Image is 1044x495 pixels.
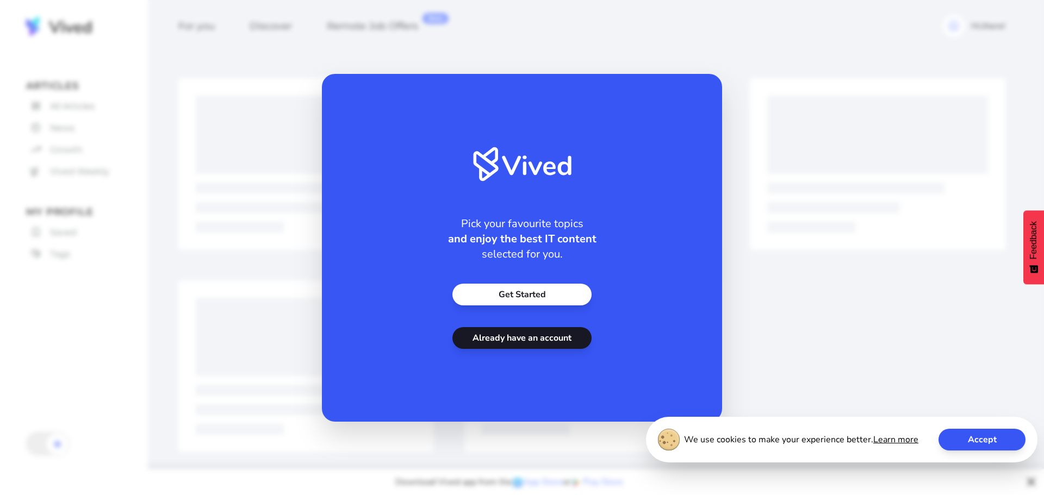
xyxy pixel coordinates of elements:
[448,216,596,262] h2: Pick your favourite topics selected for you.
[646,417,1037,462] div: We use cookies to make your experience better.
[1023,210,1044,284] button: Feedback - Show survey
[452,327,592,349] a: Already have an account
[452,284,592,305] a: Get Started
[1029,221,1039,259] span: Feedback
[873,433,918,446] a: Learn more
[473,147,571,181] img: Vived
[939,429,1026,450] button: Accept
[448,231,596,246] strong: and enjoy the best IT content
